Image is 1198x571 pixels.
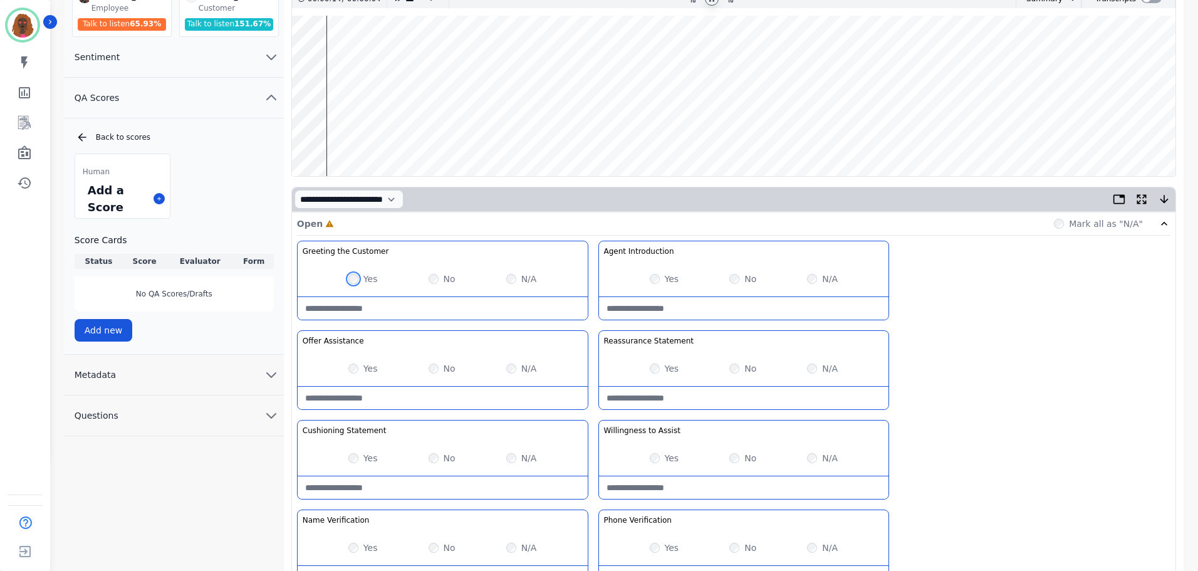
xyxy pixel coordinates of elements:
[604,515,672,525] h3: Phone Verification
[444,452,456,464] label: No
[665,273,679,285] label: Yes
[264,367,279,382] svg: chevron down
[604,336,694,346] h3: Reassurance Statement
[363,452,378,464] label: Yes
[65,409,128,422] span: Questions
[65,369,126,381] span: Metadata
[363,273,378,285] label: Yes
[665,362,679,375] label: Yes
[130,19,161,28] span: 65.93 %
[604,426,680,436] h3: Willingness to Assist
[604,246,674,256] h3: Agent Introduction
[363,542,378,554] label: Yes
[303,336,364,346] h3: Offer Assistance
[822,362,838,375] label: N/A
[75,254,123,269] th: Status
[822,273,838,285] label: N/A
[65,396,284,436] button: Questions chevron down
[185,18,274,31] div: Talk to listen
[303,515,370,525] h3: Name Verification
[744,452,756,464] label: No
[303,246,389,256] h3: Greeting the Customer
[521,452,537,464] label: N/A
[264,90,279,105] svg: chevron up
[75,319,133,342] button: Add new
[822,542,838,554] label: N/A
[234,254,274,269] th: Form
[444,362,456,375] label: No
[166,254,234,269] th: Evaluator
[91,3,169,13] div: Employee
[85,179,148,218] div: Add a Score
[444,273,456,285] label: No
[444,542,456,554] label: No
[8,10,38,40] img: Bordered avatar
[234,19,271,28] span: 151.67 %
[76,131,274,144] div: Back to scores
[521,362,537,375] label: N/A
[65,78,284,118] button: QA Scores chevron up
[75,276,274,312] div: No QA Scores/Drafts
[199,3,276,13] div: Customer
[521,273,537,285] label: N/A
[264,50,279,65] svg: chevron down
[744,542,756,554] label: No
[65,355,284,396] button: Metadata chevron down
[297,217,323,230] p: Open
[665,542,679,554] label: Yes
[744,362,756,375] label: No
[363,362,378,375] label: Yes
[822,452,838,464] label: N/A
[83,167,110,177] span: Human
[65,37,284,78] button: Sentiment chevron down
[65,92,130,104] span: QA Scores
[665,452,679,464] label: Yes
[75,234,274,246] h3: Score Cards
[123,254,166,269] th: Score
[264,408,279,423] svg: chevron down
[65,51,130,63] span: Sentiment
[1069,217,1143,230] label: Mark all as "N/A"
[78,18,167,31] div: Talk to listen
[744,273,756,285] label: No
[521,542,537,554] label: N/A
[303,426,387,436] h3: Cushioning Statement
